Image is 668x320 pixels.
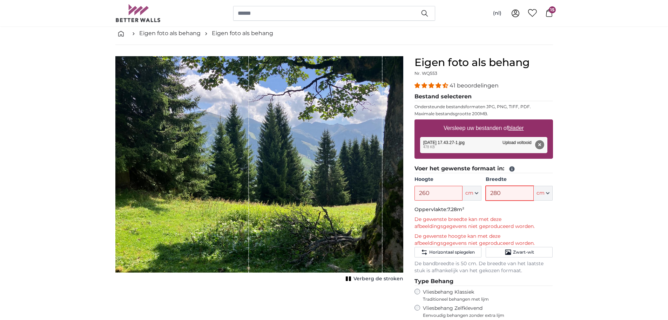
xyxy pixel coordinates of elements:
span: Zwart-wit [513,249,534,255]
u: blader [508,125,524,131]
span: cm [465,190,473,197]
button: Zwart-wit [486,247,553,257]
label: Vliesbehang Klassiek [423,289,540,302]
span: Verberg de stroken [353,275,403,282]
button: (nl) [487,7,507,20]
button: Verberg de stroken [344,274,403,284]
p: Oppervlakte: [414,206,553,213]
h1: Eigen foto als behang [414,56,553,69]
label: Hoogte [414,176,481,183]
span: 7.28m² [447,206,464,213]
a: Eigen foto als behang [212,29,273,38]
span: Traditioneel behangen met lijm [423,296,540,302]
legend: Voer het gewenste formaat in: [414,164,553,173]
p: De bandbreedte is 50 cm. De breedte van het laatste stuk is afhankelijk van het gekozen formaat. [414,260,553,274]
span: cm [537,190,545,197]
label: Vliesbehang Zelfklevend [423,305,553,318]
span: Eenvoudig behangen zonder extra lijm [423,313,553,318]
label: Breedte [486,176,553,183]
p: De gewenste hoogte kan met deze afbeeldingsgegevens niet geproduceerd worden. [414,233,553,247]
p: De gewenste breedte kan met deze afbeeldingsgegevens niet geproduceerd worden. [414,216,553,230]
label: Versleep uw bestanden of [441,121,527,135]
span: Nr. WQ553 [414,71,437,76]
div: 1 of 1 [115,56,403,284]
span: 15 [549,6,556,13]
legend: Bestand selecteren [414,92,553,101]
p: Maximale bestandsgrootte 200MB. [414,111,553,117]
button: Horizontaal spiegelen [414,247,481,257]
img: Betterwalls [115,4,161,22]
p: Ondersteunde bestandsformaten JPG, PNG, TIFF, PDF. [414,104,553,110]
nav: breadcrumbs [115,22,553,45]
button: cm [534,186,553,201]
span: 41 beoordelingen [450,82,499,89]
a: Eigen foto als behang [139,29,201,38]
span: Horizontaal spiegelen [429,249,475,255]
span: 4.39 stars [414,82,450,89]
legend: Type Behang [414,277,553,286]
button: cm [463,186,481,201]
